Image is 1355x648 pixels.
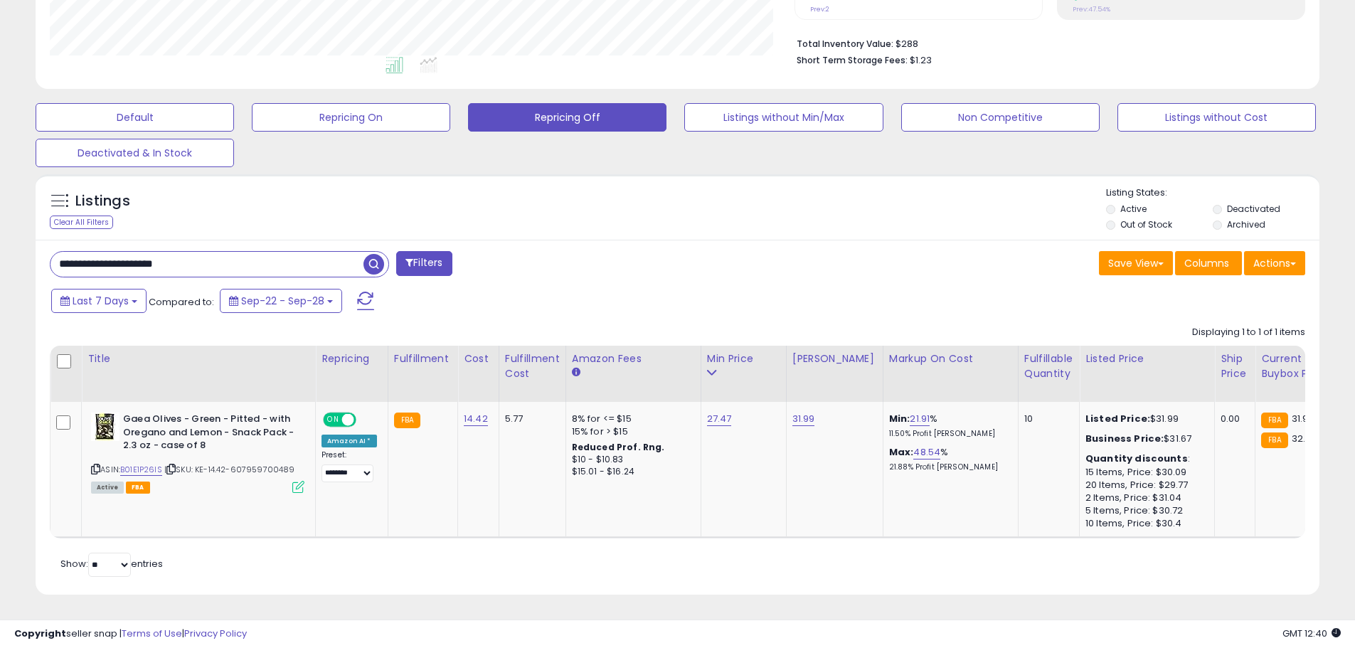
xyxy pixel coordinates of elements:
[1175,251,1242,275] button: Columns
[810,5,829,14] small: Prev: 2
[14,627,66,640] strong: Copyright
[91,413,304,492] div: ASIN:
[468,103,666,132] button: Repricing Off
[1085,452,1203,465] div: :
[1227,203,1280,215] label: Deactivated
[322,351,382,366] div: Repricing
[91,482,124,494] span: All listings currently available for purchase on Amazon
[1085,466,1203,479] div: 15 Items, Price: $30.09
[889,412,910,425] b: Min:
[184,627,247,640] a: Privacy Policy
[1261,432,1287,448] small: FBA
[889,446,1007,472] div: %
[572,466,690,478] div: $15.01 - $16.24
[396,251,452,276] button: Filters
[1106,186,1319,200] p: Listing States:
[797,34,1295,51] li: $288
[354,414,377,426] span: OFF
[901,103,1100,132] button: Non Competitive
[792,351,877,366] div: [PERSON_NAME]
[684,103,883,132] button: Listings without Min/Max
[797,38,893,50] b: Total Inventory Value:
[464,351,493,366] div: Cost
[149,295,214,309] span: Compared to:
[910,53,932,67] span: $1.23
[707,351,780,366] div: Min Price
[572,413,690,425] div: 8% for <= $15
[1085,413,1203,425] div: $31.99
[322,450,377,482] div: Preset:
[1292,432,1312,445] span: 32.6
[572,441,665,453] b: Reduced Prof. Rng.
[91,413,119,441] img: 51Ex9wAFzSS._SL40_.jpg
[889,429,1007,439] p: 11.50% Profit [PERSON_NAME]
[1120,218,1172,230] label: Out of Stock
[324,414,342,426] span: ON
[1085,412,1150,425] b: Listed Price:
[1227,218,1265,230] label: Archived
[889,351,1012,366] div: Markup on Cost
[120,464,162,476] a: B01E1P26IS
[87,351,309,366] div: Title
[394,351,452,366] div: Fulfillment
[50,216,113,229] div: Clear All Filters
[572,454,690,466] div: $10 - $10.83
[1282,627,1341,640] span: 2025-10-6 12:40 GMT
[792,412,815,426] a: 31.99
[1120,203,1147,215] label: Active
[14,627,247,641] div: seller snap | |
[1085,432,1203,445] div: $31.67
[220,289,342,313] button: Sep-22 - Sep-28
[889,413,1007,439] div: %
[123,413,296,456] b: Gaea Olives - Green - Pitted - with Oregano and Lemon - Snack Pack - 2.3 oz - case of 8
[1085,452,1188,465] b: Quantity discounts
[75,191,130,211] h5: Listings
[122,627,182,640] a: Terms of Use
[322,435,377,447] div: Amazon AI *
[51,289,147,313] button: Last 7 Days
[1192,326,1305,339] div: Displaying 1 to 1 of 1 items
[572,366,580,379] small: Amazon Fees.
[1244,251,1305,275] button: Actions
[1261,413,1287,428] small: FBA
[910,412,930,426] a: 21.91
[164,464,295,475] span: | SKU: KE-14.42-607959700489
[572,425,690,438] div: 15% for > $15
[572,351,695,366] div: Amazon Fees
[889,445,914,459] b: Max:
[36,103,234,132] button: Default
[1221,413,1244,425] div: 0.00
[252,103,450,132] button: Repricing On
[60,557,163,570] span: Show: entries
[1085,479,1203,492] div: 20 Items, Price: $29.77
[1099,251,1173,275] button: Save View
[1085,432,1164,445] b: Business Price:
[913,445,940,460] a: 48.54
[889,462,1007,472] p: 21.88% Profit [PERSON_NAME]
[883,346,1018,402] th: The percentage added to the cost of goods (COGS) that forms the calculator for Min & Max prices.
[36,139,234,167] button: Deactivated & In Stock
[1024,413,1068,425] div: 10
[464,412,488,426] a: 14.42
[1292,412,1314,425] span: 31.99
[1085,351,1208,366] div: Listed Price
[1117,103,1316,132] button: Listings without Cost
[797,54,908,66] b: Short Term Storage Fees:
[707,412,732,426] a: 27.47
[1085,517,1203,530] div: 10 Items, Price: $30.4
[1085,492,1203,504] div: 2 Items, Price: $31.04
[505,413,555,425] div: 5.77
[505,351,560,381] div: Fulfillment Cost
[126,482,150,494] span: FBA
[1085,504,1203,517] div: 5 Items, Price: $30.72
[1184,256,1229,270] span: Columns
[241,294,324,308] span: Sep-22 - Sep-28
[394,413,420,428] small: FBA
[1261,351,1334,381] div: Current Buybox Price
[73,294,129,308] span: Last 7 Days
[1024,351,1073,381] div: Fulfillable Quantity
[1221,351,1249,381] div: Ship Price
[1073,5,1110,14] small: Prev: 47.54%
